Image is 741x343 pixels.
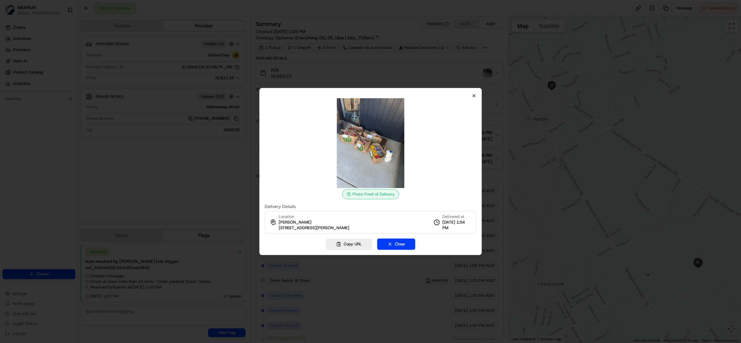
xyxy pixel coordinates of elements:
img: photo_proof_of_delivery image [326,98,415,188]
label: Delivery Details [265,204,476,209]
span: [DATE] 1:54 PM [442,220,471,231]
span: [PERSON_NAME] [279,220,311,225]
span: [STREET_ADDRESS][PERSON_NAME] [279,225,349,231]
button: Copy URL [326,239,372,250]
span: Delivered at [442,214,471,220]
button: Close [377,239,415,250]
span: Location [279,214,294,220]
div: Photo Proof of Delivery [342,189,399,199]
